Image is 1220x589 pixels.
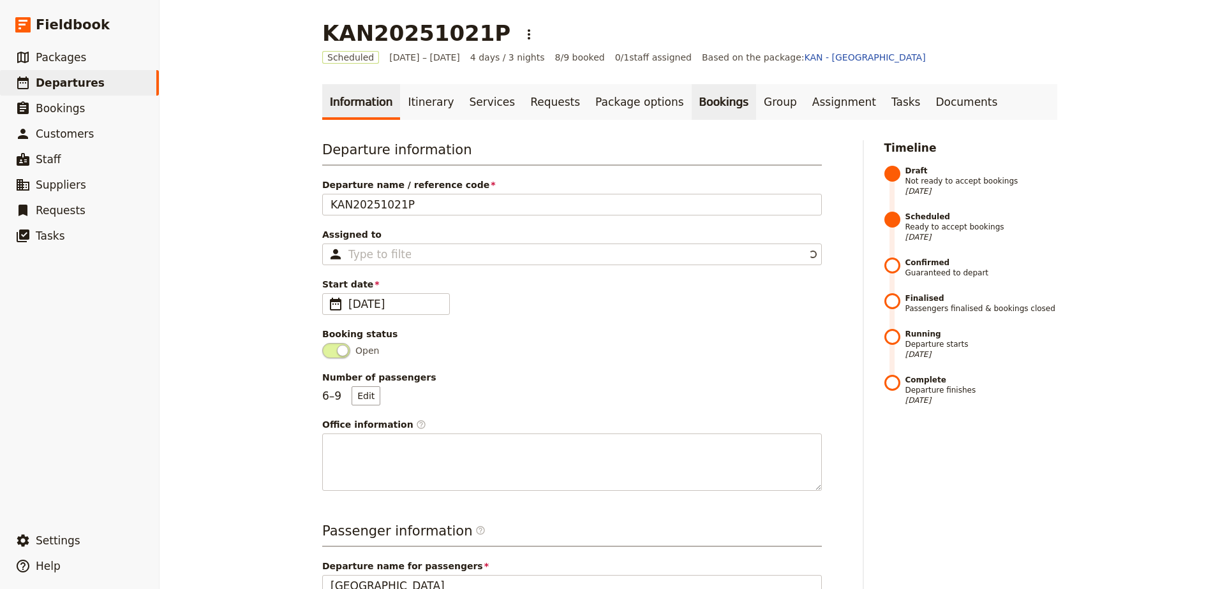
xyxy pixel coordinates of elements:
[905,258,1058,278] span: Guaranteed to depart
[905,375,1058,405] span: Departure finishes
[615,51,692,64] span: 0 / 1 staff assigned
[462,84,523,120] a: Services
[905,212,1058,222] strong: Scheduled
[322,521,822,547] h3: Passenger information
[905,293,1058,303] strong: Finalised
[322,433,822,491] textarea: Office information​
[322,20,510,46] h1: KAN20251021P
[416,419,426,430] span: ​
[905,329,1058,339] strong: Running
[36,229,65,242] span: Tasks
[36,102,85,115] span: Bookings
[905,293,1058,314] span: Passengers finalised & bookings closed
[905,166,1058,176] strong: Draft
[523,84,588,120] a: Requests
[905,349,1058,360] span: [DATE]
[348,247,411,262] input: Assigned to
[322,386,380,405] p: 6 – 9
[322,84,400,120] a: Information
[555,51,605,64] span: 8/9 booked
[322,418,822,431] span: Office information
[36,534,80,547] span: Settings
[905,395,1058,405] span: [DATE]
[884,84,928,120] a: Tasks
[36,153,61,166] span: Staff
[470,51,545,64] span: 4 days / 3 nights
[36,15,110,34] span: Fieldbook
[352,386,380,405] button: Number of passengers6–9
[905,375,1058,385] strong: Complete
[322,560,822,572] span: Departure name for passengers
[905,166,1058,196] span: Not ready to accept bookings
[805,52,926,62] a: KAN - [GEOGRAPHIC_DATA]
[322,140,822,166] h3: Departure information
[905,258,1058,268] strong: Confirmed
[322,228,822,241] span: Assigned to
[475,525,486,541] span: ​
[588,84,691,120] a: Package options
[905,186,1058,196] span: [DATE]
[928,84,1005,120] a: Documents
[905,212,1058,242] span: Ready to accept bookings
[36,204,86,217] span: Requests
[905,329,1058,360] span: Departure starts
[756,84,805,120] a: Group
[400,84,461,120] a: Itinerary
[348,296,442,312] span: [DATE]
[36,127,94,140] span: Customers
[322,194,822,215] input: Departure name / reference code
[322,278,822,291] span: Start date
[475,525,486,535] span: ​
[36,51,86,64] span: Packages
[805,84,884,120] a: Assignment
[692,84,756,120] a: Bookings
[518,24,540,45] button: Actions
[322,51,379,64] span: Scheduled
[389,51,460,64] span: [DATE] – [DATE]
[905,232,1058,242] span: [DATE]
[322,328,822,340] div: Booking status
[36,178,86,191] span: Suppliers
[355,344,379,357] span: Open
[702,51,926,64] span: Based on the package:
[884,140,1058,156] h2: Timeline
[322,371,822,384] span: Number of passengers
[328,296,343,312] span: ​
[322,178,822,191] span: Departure name / reference code
[36,560,61,572] span: Help
[36,76,105,89] span: Departures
